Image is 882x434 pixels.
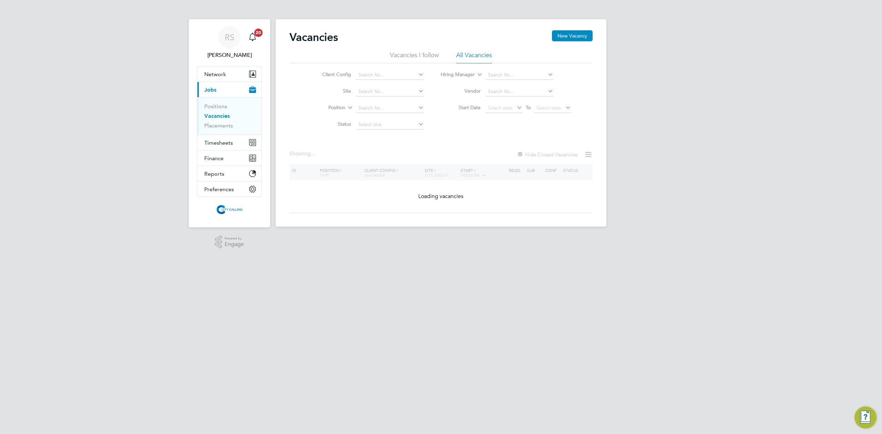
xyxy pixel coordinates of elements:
[488,105,513,111] span: Select date
[854,406,876,428] button: Engage Resource Center
[435,71,475,78] label: Hiring Manager
[204,186,234,193] span: Preferences
[225,33,234,42] span: RS
[197,51,262,59] span: Raje Saravanamuthu
[225,236,244,241] span: Powered by
[204,103,227,110] a: Positions
[517,151,577,158] label: Hide Closed Vacancies
[356,70,424,80] input: Search for...
[311,150,315,157] span: ...
[204,122,233,129] a: Placements
[204,86,216,93] span: Jobs
[289,150,316,157] div: Showing
[197,82,261,97] button: Jobs
[197,204,262,215] a: Go to home page
[311,71,351,77] label: Client Config
[246,26,259,48] a: 20
[456,51,492,63] li: All Vacancies
[189,19,270,227] nav: Main navigation
[204,170,224,177] span: Reports
[524,103,533,112] span: To
[311,88,351,94] label: Site
[197,182,261,197] button: Preferences
[254,29,263,37] span: 20
[215,236,244,249] a: Powered byEngage
[204,71,226,77] span: Network
[197,97,261,135] div: Jobs
[552,30,593,41] button: New Vacancy
[356,87,424,96] input: Search for...
[311,121,351,127] label: Status
[225,241,244,247] span: Engage
[356,120,424,130] input: Select one
[485,70,553,80] input: Search for...
[441,88,481,94] label: Vendor
[197,26,262,59] a: RS[PERSON_NAME]
[197,66,261,82] button: Network
[197,151,261,166] button: Finance
[204,155,224,162] span: Finance
[356,103,424,113] input: Search for...
[536,105,561,111] span: Select date
[289,30,338,44] h2: Vacancies
[204,139,233,146] span: Timesheets
[306,104,345,111] label: Position
[215,204,244,215] img: citycalling-logo-retina.png
[485,87,553,96] input: Search for...
[197,135,261,150] button: Timesheets
[197,166,261,181] button: Reports
[441,104,481,111] label: Start Date
[204,113,230,119] a: Vacancies
[390,51,439,63] li: Vacancies I follow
